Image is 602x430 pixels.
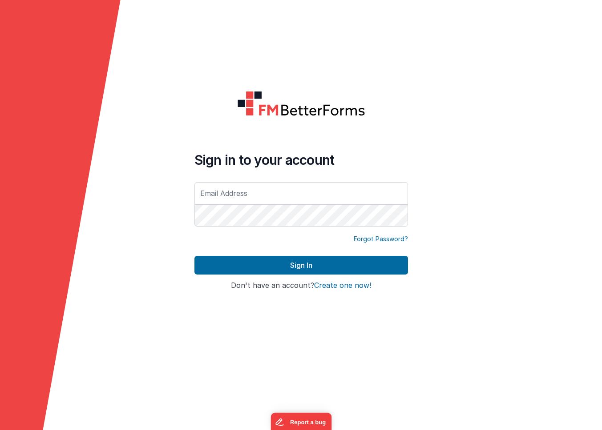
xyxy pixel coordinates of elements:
a: Forgot Password? [354,235,408,243]
h4: Sign in to your account [194,152,408,168]
input: Email Address [194,182,408,204]
button: Sign In [194,256,408,275]
h4: Don't have an account? [194,282,408,290]
button: Create one now! [314,282,371,290]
